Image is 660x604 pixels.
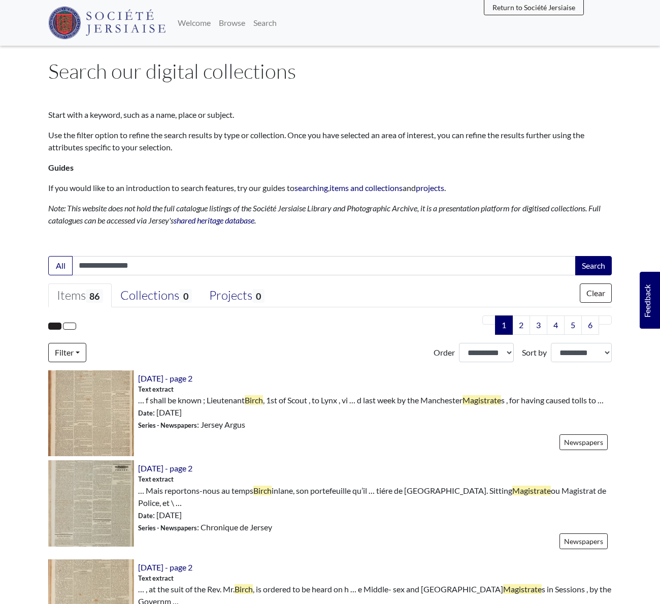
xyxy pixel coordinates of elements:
span: 86 [86,289,103,303]
a: Goto page 4 [547,315,565,335]
label: Sort by [522,346,547,359]
img: 5th September 1837 - page 2 [48,370,134,456]
a: Newspapers [559,533,608,549]
a: [DATE] - page 2 [138,373,192,383]
input: Enter one or more search terms... [72,256,576,275]
img: 27th February 1847 - page 2 [48,460,134,546]
a: [DATE] - page 2 [138,463,192,473]
span: … Mais reportons-nous au temps inlane, son portefeuille qu’il … tiére de [GEOGRAPHIC_DATA]. Sitti... [138,485,612,509]
span: Goto page 1 [495,315,513,335]
span: Magistrate [503,584,542,594]
p: Start with a keyword, such as a name, place or subject. [48,109,612,121]
span: Magistrate [463,395,501,405]
a: Goto page 5 [564,315,582,335]
div: Collections [120,288,191,303]
span: Series - Newspapers [138,421,197,429]
span: 0 [179,289,191,303]
div: Projects [209,288,265,303]
a: Filter [48,343,86,362]
em: Note: This website does not hold the full catalogue listings of the Société Jersiaise Library and... [48,203,601,225]
span: Birch [253,486,272,495]
li: Previous page [482,315,496,335]
strong: Guides [48,163,74,172]
a: [DATE] - page 2 [138,562,192,572]
a: Société Jersiaise logo [48,4,166,42]
span: Return to Société Jersiaise [492,3,575,12]
span: : [DATE] [138,509,182,521]
span: Date [138,409,153,417]
a: Browse [215,13,249,33]
span: Text extract [138,574,174,583]
a: Would you like to provide feedback? [640,272,660,329]
button: Clear [580,283,612,303]
a: items and collections [329,183,403,193]
label: Order [434,346,455,359]
a: Goto page 3 [530,315,547,335]
a: Welcome [174,13,215,33]
p: If you would like to an introduction to search features, try our guides to , and . [48,182,612,194]
a: projects [416,183,444,193]
span: Date [138,512,153,520]
span: : Jersey Argus [138,419,245,431]
h1: Search our digital collections [48,59,612,83]
nav: pagination [478,315,612,335]
a: Goto page 6 [581,315,599,335]
span: Text extract [138,474,174,484]
span: : Chronique de Jersey [138,521,272,533]
a: searching [294,183,328,193]
button: Search [575,256,612,275]
span: … f shall be known ; Lieutenant , 1st of Scout , to Lynx , vi … d last week by the Manchester s ,... [138,394,604,406]
span: Text extract [138,385,174,394]
a: Next page [599,315,612,325]
img: Société Jersiaise [48,7,166,39]
a: Search [249,13,281,33]
span: Feedback [641,284,653,317]
span: Magistrate [512,486,551,495]
span: Birch [235,584,253,594]
div: Items [57,288,103,303]
a: shared heritage database [174,215,254,225]
a: Goto page 2 [512,315,530,335]
p: Use the filter option to refine the search results by type or collection. Once you have selected ... [48,129,612,153]
span: Series - Newspapers [138,524,197,532]
span: : [DATE] [138,406,182,419]
span: Birch [245,395,263,405]
span: 0 [252,289,265,303]
a: Newspapers [559,434,608,450]
button: All [48,256,73,275]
